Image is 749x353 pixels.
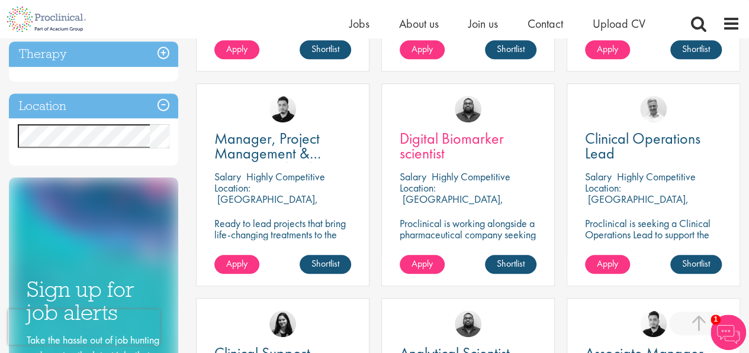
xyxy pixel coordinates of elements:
a: Apply [214,255,259,274]
span: Salary [400,170,426,183]
span: Salary [214,170,241,183]
span: Location: [400,181,436,195]
span: Salary [585,170,612,183]
img: Joshua Bye [640,96,667,122]
span: Apply [597,257,618,270]
p: Highly Competitive [432,170,510,183]
h3: Therapy [9,41,178,67]
a: Clinical Operations Lead [585,131,722,161]
span: Location: [585,181,621,195]
a: Apply [585,40,630,59]
a: Apply [585,255,630,274]
a: About us [399,16,439,31]
img: Ashley Bennett [455,96,481,122]
span: Apply [412,43,433,55]
p: [GEOGRAPHIC_DATA], [GEOGRAPHIC_DATA] [585,192,689,217]
h3: Sign up for job alerts [27,278,160,323]
a: Shortlist [670,255,722,274]
a: Join us [468,16,498,31]
a: Manager, Project Management & Operational Delivery [214,131,351,161]
p: Proclinical is working alongside a pharmaceutical company seeking a Digital Biomarker Scientist t... [400,218,536,274]
a: Shortlist [670,40,722,59]
h3: Location [9,93,178,119]
iframe: reCAPTCHA [8,309,160,345]
p: Ready to lead projects that bring life-changing treatments to the world? Join our client at the f... [214,218,351,285]
span: Manager, Project Management & Operational Delivery [214,128,342,178]
span: Clinical Operations Lead [585,128,700,163]
a: Apply [400,40,445,59]
span: Apply [597,43,618,55]
a: Shortlist [300,40,351,59]
span: Apply [412,257,433,270]
span: Digital Biomarker scientist [400,128,504,163]
a: Jobs [349,16,369,31]
p: [GEOGRAPHIC_DATA], [GEOGRAPHIC_DATA] [214,192,318,217]
a: Shortlist [485,255,536,274]
img: Anderson Maldonado [640,310,667,337]
a: Upload CV [593,16,645,31]
p: [GEOGRAPHIC_DATA], [GEOGRAPHIC_DATA] [400,192,503,217]
a: Apply [400,255,445,274]
span: Apply [226,43,247,55]
a: Digital Biomarker scientist [400,131,536,161]
img: Anderson Maldonado [269,96,296,122]
p: Proclinical is seeking a Clinical Operations Lead to support the delivery of clinical trials in o... [585,218,722,263]
p: Highly Competitive [617,170,696,183]
a: Apply [214,40,259,59]
span: 1 [711,315,721,325]
img: Chatbot [711,315,746,350]
span: Location: [214,181,250,195]
img: Ashley Bennett [455,310,481,337]
span: Apply [226,257,247,270]
a: Contact [528,16,563,31]
p: Highly Competitive [246,170,325,183]
a: Shortlist [485,40,536,59]
a: Shortlist [300,255,351,274]
img: Indre Stankeviciute [269,310,296,337]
